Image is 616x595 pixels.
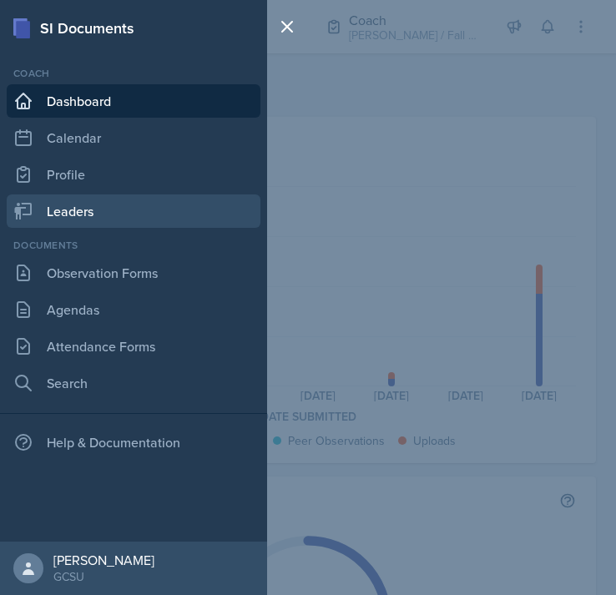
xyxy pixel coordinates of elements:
a: Calendar [7,121,260,154]
div: GCSU [53,568,154,585]
div: [PERSON_NAME] [53,552,154,568]
a: Observation Forms [7,256,260,290]
a: Agendas [7,293,260,326]
a: Profile [7,158,260,191]
div: Coach [7,66,260,81]
a: Leaders [7,194,260,228]
div: Documents [7,238,260,253]
a: Attendance Forms [7,330,260,363]
a: Search [7,366,260,400]
a: Dashboard [7,84,260,118]
div: Help & Documentation [7,426,260,459]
